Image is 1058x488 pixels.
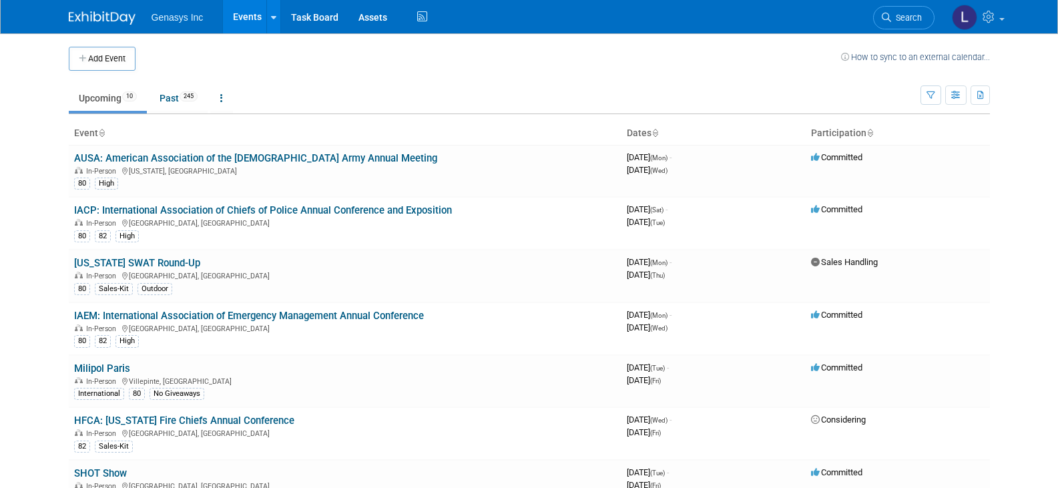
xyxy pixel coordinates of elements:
[95,178,118,190] div: High
[74,467,127,479] a: SHOT Show
[650,312,668,319] span: (Mon)
[74,178,90,190] div: 80
[873,6,935,29] a: Search
[74,310,424,322] a: IAEM: International Association of Emergency Management Annual Conference
[74,270,616,280] div: [GEOGRAPHIC_DATA], [GEOGRAPHIC_DATA]
[75,429,83,436] img: In-Person Event
[74,152,437,164] a: AUSA: American Association of the [DEMOGRAPHIC_DATA] Army Annual Meeting
[670,152,672,162] span: -
[806,122,990,145] th: Participation
[74,427,616,438] div: [GEOGRAPHIC_DATA], [GEOGRAPHIC_DATA]
[115,335,139,347] div: High
[180,91,198,101] span: 245
[650,364,665,372] span: (Tue)
[150,388,204,400] div: No Giveaways
[667,362,669,373] span: -
[627,152,672,162] span: [DATE]
[811,257,878,267] span: Sales Handling
[95,441,133,453] div: Sales-Kit
[670,310,672,320] span: -
[74,388,124,400] div: International
[75,219,83,226] img: In-Person Event
[152,12,204,23] span: Genasys Inc
[811,310,862,320] span: Committed
[650,206,664,214] span: (Sat)
[86,377,120,386] span: In-Person
[650,259,668,266] span: (Mon)
[650,469,665,477] span: (Tue)
[621,122,806,145] th: Dates
[650,429,661,437] span: (Fri)
[75,272,83,278] img: In-Person Event
[841,52,990,62] a: How to sync to an external calendar...
[122,91,137,101] span: 10
[74,204,452,216] a: IACP: International Association of Chiefs of Police Annual Conference and Exposition
[86,429,120,438] span: In-Person
[98,128,105,138] a: Sort by Event Name
[650,417,668,424] span: (Wed)
[811,467,862,477] span: Committed
[74,335,90,347] div: 80
[891,13,922,23] span: Search
[952,5,977,30] img: Lucy Temprano
[69,11,136,25] img: ExhibitDay
[627,217,665,227] span: [DATE]
[74,415,294,427] a: HFCA: [US_STATE] Fire Chiefs Annual Conference
[811,415,866,425] span: Considering
[129,388,145,400] div: 80
[866,128,873,138] a: Sort by Participation Type
[74,165,616,176] div: [US_STATE], [GEOGRAPHIC_DATA]
[69,85,147,111] a: Upcoming10
[811,152,862,162] span: Committed
[74,322,616,333] div: [GEOGRAPHIC_DATA], [GEOGRAPHIC_DATA]
[86,324,120,333] span: In-Person
[627,270,665,280] span: [DATE]
[75,377,83,384] img: In-Person Event
[69,47,136,71] button: Add Event
[651,128,658,138] a: Sort by Start Date
[627,362,669,373] span: [DATE]
[69,122,621,145] th: Event
[75,167,83,174] img: In-Person Event
[74,362,130,375] a: Milipol Paris
[627,165,668,175] span: [DATE]
[627,375,661,385] span: [DATE]
[150,85,208,111] a: Past245
[650,272,665,279] span: (Thu)
[95,335,111,347] div: 82
[115,230,139,242] div: High
[627,204,668,214] span: [DATE]
[86,219,120,228] span: In-Person
[627,310,672,320] span: [DATE]
[138,283,172,295] div: Outdoor
[650,154,668,162] span: (Mon)
[74,375,616,386] div: Villepinte, [GEOGRAPHIC_DATA]
[86,167,120,176] span: In-Person
[650,167,668,174] span: (Wed)
[670,415,672,425] span: -
[95,283,133,295] div: Sales-Kit
[650,219,665,226] span: (Tue)
[95,230,111,242] div: 82
[74,230,90,242] div: 80
[667,467,669,477] span: -
[650,377,661,385] span: (Fri)
[666,204,668,214] span: -
[811,362,862,373] span: Committed
[86,272,120,280] span: In-Person
[75,324,83,331] img: In-Person Event
[74,217,616,228] div: [GEOGRAPHIC_DATA], [GEOGRAPHIC_DATA]
[627,427,661,437] span: [DATE]
[627,415,672,425] span: [DATE]
[627,322,668,332] span: [DATE]
[650,324,668,332] span: (Wed)
[627,257,672,267] span: [DATE]
[670,257,672,267] span: -
[811,204,862,214] span: Committed
[74,441,90,453] div: 82
[627,467,669,477] span: [DATE]
[74,283,90,295] div: 80
[74,257,200,269] a: [US_STATE] SWAT Round-Up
